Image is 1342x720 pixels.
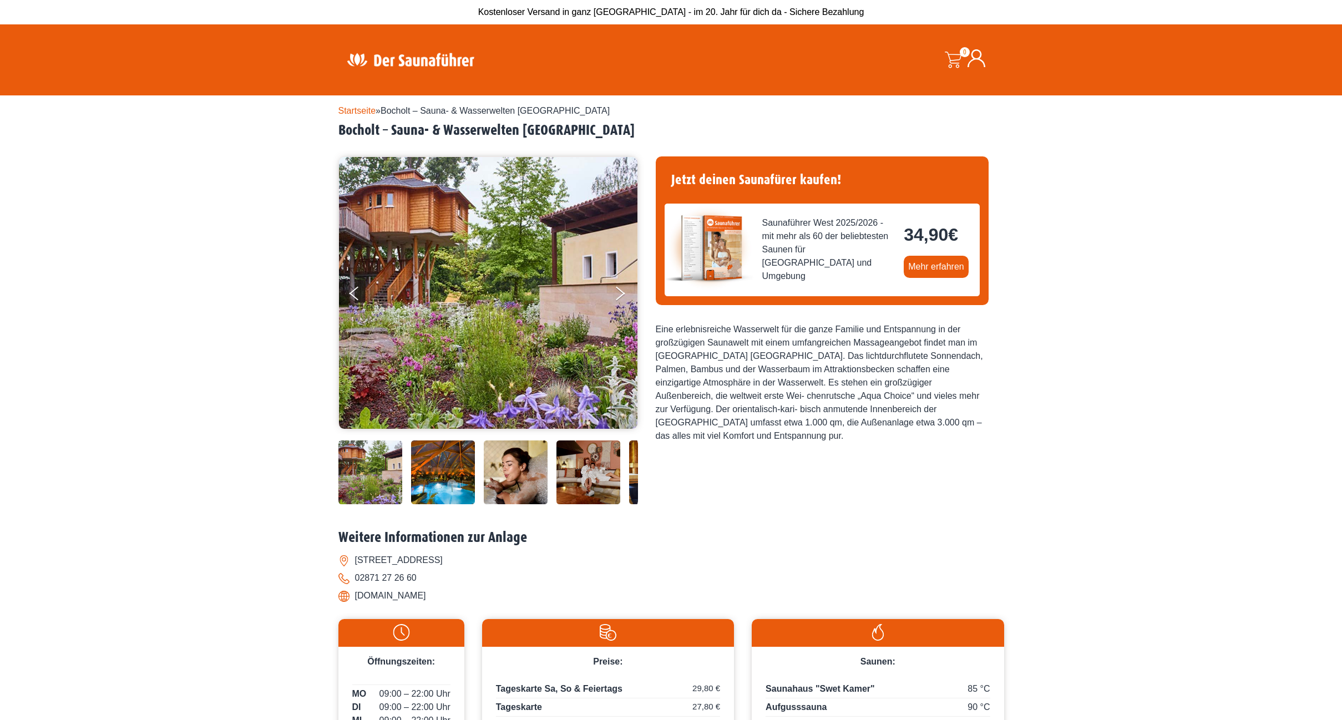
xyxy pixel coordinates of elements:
[614,282,641,310] button: Next
[338,122,1004,139] h2: Bocholt – Sauna- & Wasserwelten [GEOGRAPHIC_DATA]
[860,657,895,666] span: Saunen:
[488,624,728,641] img: Preise-weiss.svg
[692,682,720,695] span: 29,80 €
[766,702,827,712] span: Aufgusssauna
[665,165,980,195] h4: Jetzt deinen Saunafürer kaufen!
[762,216,895,283] span: Saunaführer West 2025/2026 - mit mehr als 60 der beliebtesten Saunen für [GEOGRAPHIC_DATA] und Um...
[948,225,958,245] span: €
[367,657,435,666] span: Öffnungszeiten:
[338,587,1004,605] li: [DOMAIN_NAME]
[352,701,361,714] span: DI
[344,624,459,641] img: Uhr-weiss.svg
[960,47,970,57] span: 0
[968,701,990,714] span: 90 °C
[338,106,610,115] span: »
[338,529,1004,546] h2: Weitere Informationen zur Anlage
[338,551,1004,569] li: [STREET_ADDRESS]
[338,106,376,115] a: Startseite
[379,687,450,701] span: 09:00 – 22:00 Uhr
[692,701,720,713] span: 27,80 €
[757,624,998,641] img: Flamme-weiss.svg
[381,106,610,115] span: Bocholt – Sauna- & Wasserwelten [GEOGRAPHIC_DATA]
[350,282,377,310] button: Previous
[593,657,622,666] span: Preise:
[904,225,958,245] bdi: 34,90
[656,323,989,443] div: Eine erlebnisreiche Wasserwelt für die ganze Familie und Entspannung in der großzügigen Saunawelt...
[478,7,864,17] span: Kostenloser Versand in ganz [GEOGRAPHIC_DATA] - im 20. Jahr für dich da - Sichere Bezahlung
[496,701,720,717] p: Tageskarte
[338,569,1004,587] li: 02871 27 26 60
[496,682,720,698] p: Tageskarte Sa, So & Feiertags
[766,684,875,693] span: Saunahaus "Swet Kamer"
[379,701,450,714] span: 09:00 – 22:00 Uhr
[665,204,753,292] img: der-saunafuehrer-2025-west.jpg
[904,256,969,278] a: Mehr erfahren
[968,682,990,696] span: 85 °C
[352,687,367,701] span: MO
